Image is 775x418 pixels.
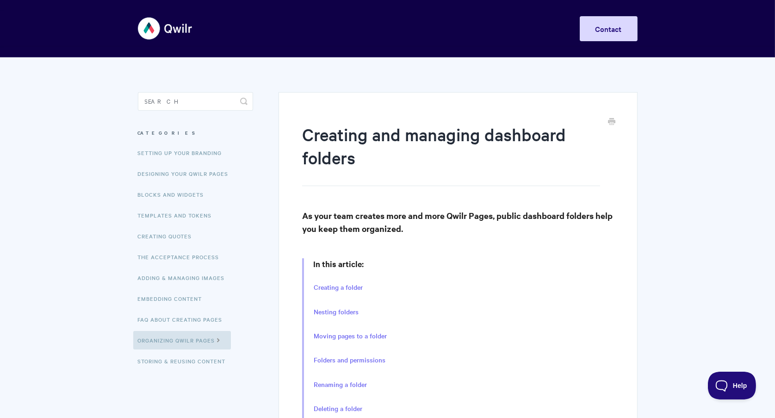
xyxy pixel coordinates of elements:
[138,248,226,266] a: The Acceptance Process
[708,372,756,399] iframe: Toggle Customer Support
[138,206,219,225] a: Templates and Tokens
[314,307,359,317] a: Nesting folders
[608,117,616,127] a: Print this Article
[138,289,209,308] a: Embedding Content
[138,125,253,141] h3: Categories
[138,11,193,46] img: Qwilr Help Center
[314,404,362,414] a: Deleting a folder
[133,331,231,349] a: Organizing Qwilr Pages
[302,209,614,235] h3: As your team creates more and more Qwilr Pages, public dashboard folders help you keep them organ...
[138,185,211,204] a: Blocks and Widgets
[314,380,367,390] a: Renaming a folder
[138,227,199,245] a: Creating Quotes
[580,16,638,41] a: Contact
[138,164,236,183] a: Designing Your Qwilr Pages
[302,123,600,186] h1: Creating and managing dashboard folders
[138,310,229,329] a: FAQ About Creating Pages
[314,331,387,341] a: Moving pages to a folder
[314,282,363,293] a: Creating a folder
[138,143,229,162] a: Setting up your Branding
[138,268,232,287] a: Adding & Managing Images
[138,92,253,111] input: Search
[313,258,364,269] strong: In this article:
[314,355,385,365] a: Folders and permissions
[138,352,233,370] a: Storing & Reusing Content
